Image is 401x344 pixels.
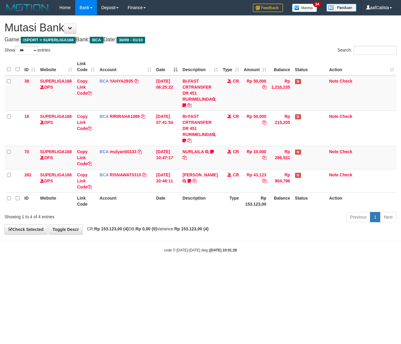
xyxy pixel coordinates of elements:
span: BCA [90,37,103,43]
a: SUPERLIGA168 [40,79,72,84]
span: CR [233,79,239,84]
span: 38 [24,79,29,84]
span: CR: DB: Variance: [84,226,209,231]
a: Note [329,79,338,84]
th: Amount: activate to sort column ascending [241,58,269,75]
th: Description [180,192,220,210]
span: BCA [100,172,109,177]
a: Copy mulyanti0133 to clipboard [138,149,142,154]
td: [DATE] 10:47:17 [154,146,180,169]
a: SUPERLIGA168 [40,172,72,177]
a: YAHYA2935 [110,79,133,84]
td: [DATE] 07:41:54 [154,111,180,146]
span: 262 [24,172,31,177]
a: SUPERLIGA168 [40,149,72,154]
span: Has Note [295,173,301,178]
th: Status [293,192,327,210]
a: Previous [346,212,370,222]
th: Type: activate to sort column ascending [220,58,241,75]
a: Copy Link Code [77,114,92,131]
span: Has Note [295,150,301,155]
th: Action [327,192,396,210]
strong: Rp 153.123,00 (4) [174,226,209,231]
a: Copy Link Code [77,79,92,96]
th: ID [22,192,38,210]
a: NURLAILA [182,149,204,154]
a: Toggle Descr [48,224,83,235]
a: [PERSON_NAME] [182,172,218,177]
span: Has Note [295,114,301,119]
a: Copy Link Code [77,172,92,189]
a: Copy Rp 50,000 to clipboard [262,120,266,125]
th: ID: activate to sort column ascending [22,58,38,75]
a: RISNAWAT5310 [110,172,141,177]
th: Action: activate to sort column ascending [327,58,396,75]
a: Check [340,172,352,177]
div: Showing 1 to 4 of 4 entries [5,211,163,220]
h1: Mutasi Bank [5,22,396,34]
th: Website: activate to sort column ascending [38,58,75,75]
th: Website [38,192,75,210]
a: Copy Link Code [77,149,92,166]
a: Note [329,114,338,119]
span: 18 [24,114,29,119]
td: BI-FAST CRTRANSFER DR 451 RURIMELINDA [180,111,220,146]
th: Balance [269,192,293,210]
a: Check [340,149,352,154]
small: code © [DATE]-[DATE] dwg | [164,248,237,252]
th: Date [154,192,180,210]
a: Copy Rp 10,000 to clipboard [262,155,266,160]
a: SUPERLIGA168 [40,114,72,119]
a: Check [340,79,352,84]
a: Copy RIRIRAHA1089 to clipboard [141,114,145,119]
h4: Game: Bank: Date: [5,37,396,43]
td: BI-FAST CRTRANSFER DR 451 RURIMELINDA [180,75,220,111]
th: Status [293,58,327,75]
span: BCA [100,79,109,84]
td: Rp 10,000 [241,146,269,169]
th: Rp 153.123,00 [241,192,269,210]
label: Search: [337,46,396,55]
th: Account [97,192,154,210]
a: Copy NURLAILA to clipboard [182,155,187,160]
a: Copy YAHYA2935 to clipboard [134,79,138,84]
a: Check [340,114,352,119]
strong: Rp 153.123,00 (4) [94,226,129,231]
span: CR [233,172,239,177]
td: Rp 50,000 [241,111,269,146]
td: [DATE] 06:25:22 [154,75,180,111]
th: Type [220,192,241,210]
td: Rp 1,210,235 [269,75,293,111]
th: Account: activate to sort column ascending [97,58,154,75]
td: DPS [38,111,75,146]
td: Rp 286,521 [269,146,293,169]
td: DPS [38,75,75,111]
strong: [DATE] 10:01:28 [210,248,237,252]
td: Rp 43,123 [241,169,269,192]
a: RIRIRAHA1089 [110,114,140,119]
span: CR [233,149,239,154]
span: 70 [24,149,29,154]
td: DPS [38,169,75,192]
a: 1 [370,212,380,222]
img: Button%20Memo.svg [292,4,317,12]
td: Rp 904,796 [269,169,293,192]
span: ISPORT > SUPERLIGA168 [21,37,76,43]
a: Copy Rp 50,000 to clipboard [262,85,266,90]
img: MOTION_logo.png [5,3,50,12]
span: 34 [313,2,321,7]
th: Description: activate to sort column ascending [180,58,220,75]
th: Link Code: activate to sort column ascending [75,58,97,75]
th: Date: activate to sort column descending [154,58,180,75]
th: Link Code [75,192,97,210]
span: BCA [100,114,109,119]
a: Copy Rp 43,123 to clipboard [262,178,266,183]
strong: Rp 0,00 (0) [135,226,157,231]
span: Has Note [295,79,301,84]
a: Note [329,172,338,177]
a: Check Selected [5,224,48,235]
span: CR [233,114,239,119]
a: Copy YOSI EFENDI to clipboard [192,178,197,183]
a: Copy BI-FAST CRTRANSFER DR 451 RURIMELINDA to clipboard [187,103,191,108]
span: 30/09 - 01/10 [117,37,145,43]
